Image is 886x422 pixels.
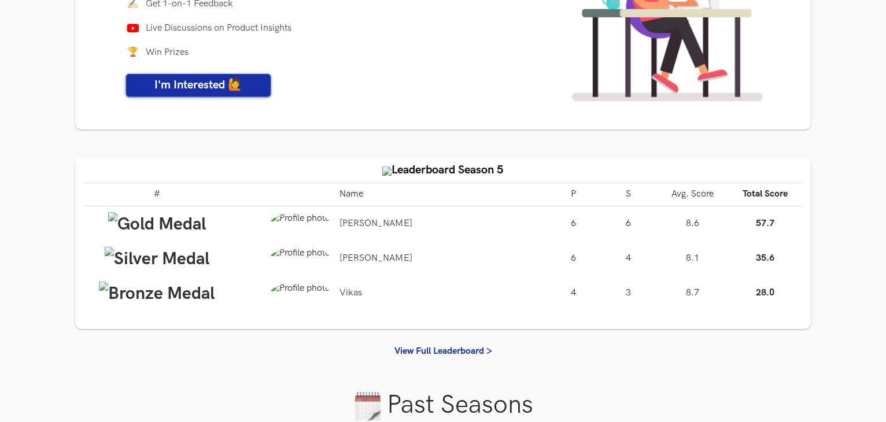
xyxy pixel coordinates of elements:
img: Profile photo [270,247,330,270]
a: Vikas [339,287,362,298]
img: Youtube icon [126,24,140,33]
td: 4 [545,276,601,311]
td: 6 [545,206,601,242]
a: [PERSON_NAME] [339,253,412,264]
td: 4 [601,241,656,276]
td: 8.6 [656,206,729,242]
td: 3 [601,276,656,311]
h4: Leaderboard Season 5 [84,163,802,177]
span: 🏆 [126,47,140,61]
img: Gold Medal [108,212,206,237]
th: Avg. Score [656,183,729,206]
th: S [601,183,656,206]
th: # [84,183,230,206]
img: trophy.png [382,166,392,176]
li: Win Prizes [126,47,546,61]
img: Bronze Medal [99,282,215,306]
td: 35.6 [729,241,802,276]
h3: Past Seasons [75,390,811,421]
td: 8.7 [656,276,729,311]
td: 57.7 [729,206,802,242]
img: Profile photo [270,212,330,235]
li: Live Discussions on Product Insights [126,23,546,36]
td: 6 [601,206,656,242]
img: Silver Medal [105,247,209,272]
td: 28.0 [729,276,802,311]
th: Name [335,183,545,206]
th: Total Score [729,183,802,206]
a: [PERSON_NAME] [339,218,412,229]
td: 8.1 [656,241,729,276]
img: Calendar logo [353,392,382,421]
th: P [545,183,601,206]
a: View Full Leaderboard > [394,346,492,357]
span: I'm Interested 🙋 [154,78,242,92]
img: Profile photo [270,282,330,305]
a: I'm Interested 🙋 [126,74,271,97]
td: 6 [545,241,601,276]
